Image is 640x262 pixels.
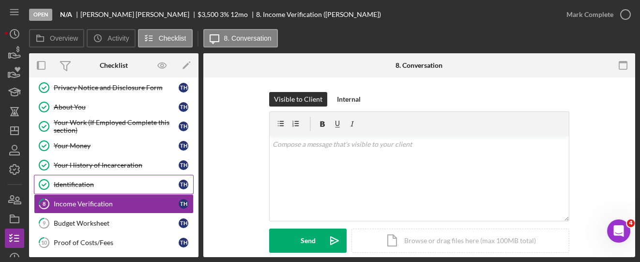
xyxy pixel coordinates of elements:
label: Overview [50,34,78,42]
a: 10Proof of Costs/FeesTH [34,233,194,252]
label: Activity [107,34,129,42]
div: Open [29,9,52,21]
div: T H [179,199,188,209]
span: 4 [627,219,635,227]
button: Overview [29,29,84,47]
tspan: 8 [43,200,46,207]
span: $3,500 [198,10,218,18]
a: IdentificationTH [34,175,194,194]
div: About You [54,103,179,111]
tspan: 10 [41,239,47,246]
label: 8. Conversation [224,34,272,42]
div: Your Money [54,142,179,150]
a: Your History of IncarcerationTH [34,155,194,175]
div: Internal [337,92,361,107]
div: T H [179,102,188,112]
a: Your Work (If Employed Complete this section)TH [34,117,194,136]
button: 8. Conversation [203,29,278,47]
label: Checklist [159,34,186,42]
div: T H [179,218,188,228]
div: T H [179,160,188,170]
div: Send [301,229,316,253]
div: T H [179,141,188,151]
div: Mark Complete [566,5,613,24]
div: Identification [54,181,179,188]
iframe: Intercom live chat [607,219,630,243]
div: T H [179,83,188,92]
a: 9Budget WorksheetTH [34,214,194,233]
button: Mark Complete [557,5,635,24]
button: Checklist [138,29,193,47]
div: Privacy Notice and Disclosure Form [54,84,179,92]
div: Checklist [100,62,128,69]
div: 8. Conversation [396,62,442,69]
div: Budget Worksheet [54,219,179,227]
div: [PERSON_NAME] [PERSON_NAME] [80,11,198,18]
div: Income Verification [54,200,179,208]
a: Your MoneyTH [34,136,194,155]
div: Proof of Costs/Fees [54,239,179,247]
a: Privacy Notice and Disclosure FormTH [34,78,194,97]
b: N/A [60,11,72,18]
div: T H [179,238,188,247]
div: Your Work (If Employed Complete this section) [54,119,179,134]
tspan: 9 [43,220,46,226]
a: About YouTH [34,97,194,117]
div: T H [179,180,188,189]
div: Your History of Incarceration [54,161,179,169]
div: T H [179,122,188,131]
button: Internal [332,92,366,107]
button: Visible to Client [269,92,327,107]
button: Send [269,229,347,253]
div: Visible to Client [274,92,322,107]
div: 3 % [220,11,229,18]
button: Activity [87,29,135,47]
div: 12 mo [230,11,248,18]
a: 8Income VerificationTH [34,194,194,214]
div: 8. Income Verification ([PERSON_NAME]) [256,11,381,18]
